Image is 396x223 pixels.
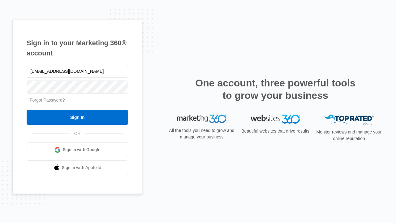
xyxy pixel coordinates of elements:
[27,110,128,125] input: Sign In
[324,115,374,125] img: Top Rated Local
[27,65,128,78] input: Email
[167,127,236,140] p: All the tools you need to grow and manage your business
[30,98,65,103] a: Forgot Password?
[251,115,300,124] img: Websites 360
[27,142,128,157] a: Sign in with Google
[241,128,310,134] p: Beautiful websites that drive results
[27,160,128,175] a: Sign in with Apple Id
[63,146,101,153] span: Sign in with Google
[177,115,226,123] img: Marketing 360
[70,130,85,137] span: OR
[62,164,101,171] span: Sign in with Apple Id
[193,77,357,102] h2: One account, three powerful tools to grow your business
[27,38,128,58] h1: Sign in to your Marketing 360® account
[314,129,384,142] p: Monitor reviews and manage your online reputation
